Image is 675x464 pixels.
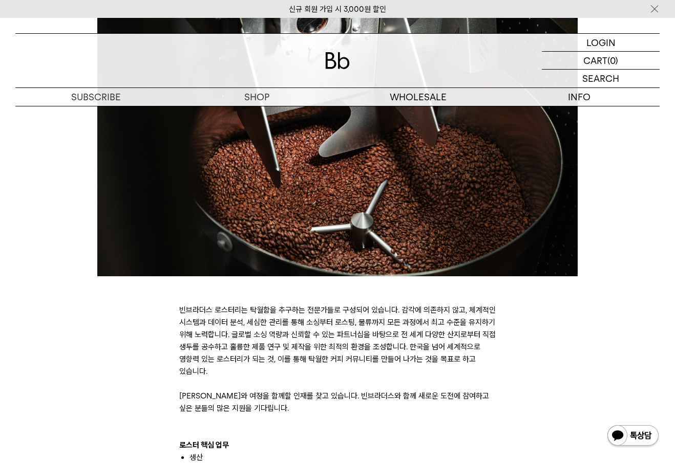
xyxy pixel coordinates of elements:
img: 카카오톡 채널 1:1 채팅 버튼 [606,424,660,449]
p: (0) [607,52,618,69]
a: LOGIN [542,34,660,52]
p: [PERSON_NAME]와 여정을 함께할 인재를 찾고 있습니다. 빈브라더스와 함께 새로운 도전에 참여하고 싶은 분들의 많은 지원을 기다립니다. [179,390,496,414]
p: INFO [499,88,660,106]
p: SEARCH [582,70,619,87]
b: 로스터 핵심 업무 [179,440,229,450]
a: SHOP [177,88,338,106]
li: 생산 [189,451,496,463]
img: 로고 [325,52,350,69]
a: CART (0) [542,52,660,70]
a: 신규 회원 가입 시 3,000원 할인 [289,5,386,14]
p: LOGIN [586,34,616,51]
p: WHOLESALE [337,88,499,106]
p: 빈브라더스 로스터리는 탁월함을 추구하는 전문가들로 구성되어 있습니다. 감각에 의존하지 않고, 체계적인 시스템과 데이터 분석, 세심한 관리를 통해 소싱부터 로스팅, 물류까지 모... [179,304,496,378]
p: CART [583,52,607,69]
a: SUBSCRIBE [15,88,177,106]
